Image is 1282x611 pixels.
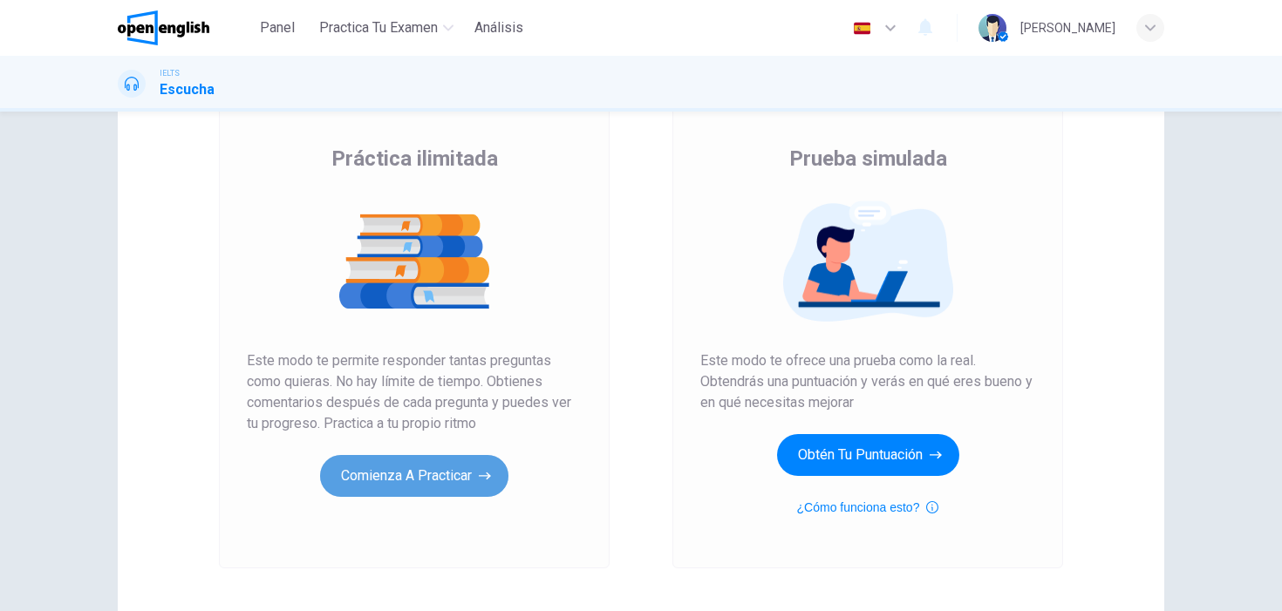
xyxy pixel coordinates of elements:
img: OpenEnglish logo [118,10,209,45]
img: es [851,22,873,35]
span: IELTS [160,67,180,79]
h1: Escucha [160,79,215,100]
a: OpenEnglish logo [118,10,249,45]
button: Practica tu examen [312,12,460,44]
img: Profile picture [979,14,1006,42]
span: Práctica ilimitada [331,145,498,173]
button: ¿Cómo funciona esto? [797,497,939,518]
button: Obtén tu puntuación [777,434,959,476]
span: Prueba simulada [789,145,947,173]
span: Este modo te permite responder tantas preguntas como quieras. No hay límite de tiempo. Obtienes c... [247,350,582,434]
span: Este modo te ofrece una prueba como la real. Obtendrás una puntuación y verás en qué eres bueno y... [700,350,1035,413]
button: Análisis [467,12,530,44]
button: Comienza a practicar [320,455,508,497]
div: [PERSON_NAME] [1020,17,1115,38]
span: Practica tu examen [319,17,438,38]
span: Análisis [474,17,523,38]
span: Panel [260,17,295,38]
button: Panel [249,12,305,44]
